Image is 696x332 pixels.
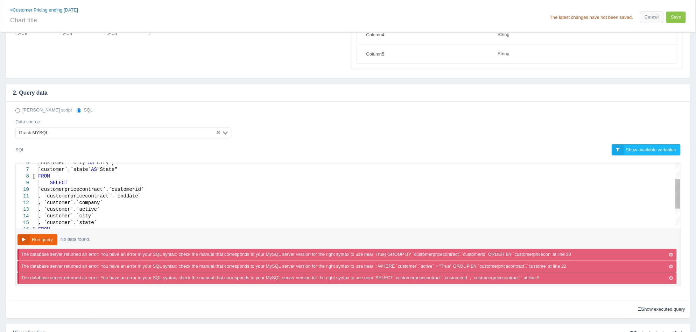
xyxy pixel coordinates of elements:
div: Search for option [15,127,230,139]
div: 13 [16,206,29,213]
div: 11 [16,193,29,200]
div: 12 [16,200,29,206]
input: Chart title [10,14,345,26]
a: Cancel [640,12,663,23]
input: [PERSON_NAME] script [15,108,20,113]
div: 16 [16,226,29,233]
input: Search for option [50,129,215,137]
span: ITrack MYSQL [17,129,50,137]
span: , `customer`.`state` [38,220,97,225]
button: Save [666,12,686,23]
span: AS [91,167,97,172]
span: `customer`.`state` [38,167,91,172]
span: `customerpricecontract`.`customerid` [38,187,144,192]
button: Clear Selected [217,130,220,136]
span: , `customer`.`active` [38,207,100,212]
input: SQL [77,108,81,113]
div: 10 [16,186,29,193]
label: SQL [77,107,93,114]
span: Show available variables [626,147,676,152]
a: Show available variables [612,144,681,156]
span: SELECT [50,180,68,186]
label: SQL [15,144,24,156]
label: [PERSON_NAME] script [15,107,72,114]
div: 14 [16,213,29,219]
button: Run query [17,234,57,246]
div: 9 [16,180,29,186]
span: , `customer`.`city` [38,213,94,219]
a: Show executed query [635,304,688,315]
div: No data found. [59,234,92,245]
p: The database server returned an error: You have an error in your SQL syntax; check the manual tha... [21,275,544,281]
label: Data source [15,119,40,125]
span: FROM [38,226,50,232]
span: AS [88,160,94,166]
div: 8 [16,173,29,180]
span: , `customerpricecontract`.`enddate` [38,193,141,199]
a: Customer Pricing ending [DATE] [10,7,78,13]
p: The database server returned an error: You have an error in your SQL syntax; check the manual tha... [21,251,576,258]
span: "State" [97,167,118,172]
input: Field name [362,48,488,60]
div: 7 [16,166,29,173]
span: , `customer`.`company` [38,200,103,205]
span: FROM [38,173,50,179]
div: The latest changes have not been saved. [550,15,633,20]
div: 15 [16,219,29,226]
span: "City", [94,160,115,166]
span: `customer`.`city` [38,160,88,166]
h4: 2. Query data [6,84,680,102]
p: The database server returned an error: You have an error in your SQL syntax; check the manual tha... [21,263,571,270]
input: Field name [362,29,488,41]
